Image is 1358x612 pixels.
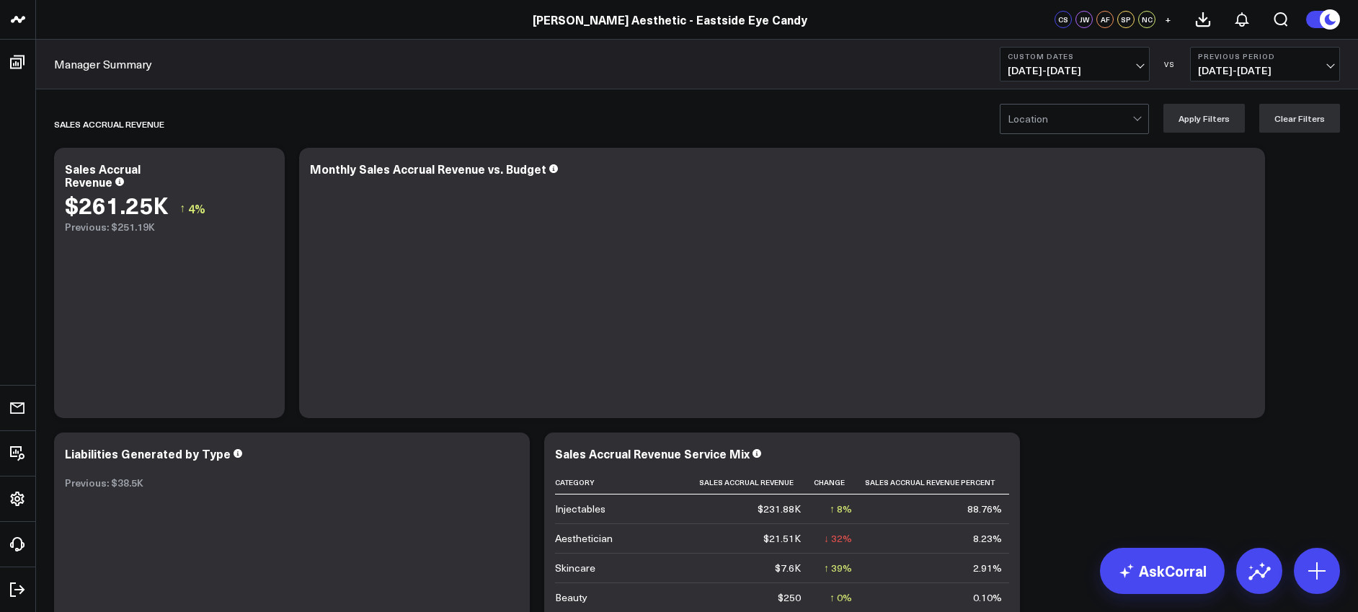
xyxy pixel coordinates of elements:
span: [DATE] - [DATE] [1198,65,1332,76]
div: Skincare [555,561,595,575]
div: $21.51K [763,531,801,546]
a: [PERSON_NAME] Aesthetic - Eastside Eye Candy [533,12,807,27]
div: 8.23% [973,531,1002,546]
b: Custom Dates [1008,52,1142,61]
div: AF [1096,11,1114,28]
div: $261.25K [65,192,169,218]
div: Sales Accrual Revenue [54,107,164,141]
div: Previous: $251.19K [65,221,274,233]
div: ↑ 8% [830,502,852,516]
span: 4% [188,200,205,216]
div: Aesthetician [555,531,613,546]
div: 2.91% [973,561,1002,575]
div: VS [1157,60,1183,68]
span: + [1165,14,1171,25]
div: Previous: $38.5K [65,477,519,489]
th: Category [555,471,699,495]
th: Change [814,471,865,495]
button: + [1159,11,1176,28]
button: Clear Filters [1259,104,1340,133]
div: CS [1055,11,1072,28]
div: ↓ 32% [824,531,852,546]
button: Apply Filters [1163,104,1245,133]
div: SP [1117,11,1135,28]
div: $7.6K [775,561,801,575]
th: Sales Accrual Revenue Percent [865,471,1015,495]
div: Liabilities Generated by Type [65,445,231,461]
div: JW [1075,11,1093,28]
div: ↑ 39% [824,561,852,575]
div: Sales Accrual Revenue [65,161,141,190]
div: $250 [778,590,801,605]
div: Injectables [555,502,605,516]
a: AskCorral [1100,548,1225,594]
div: 0.10% [973,590,1002,605]
div: ↑ 0% [830,590,852,605]
b: Previous Period [1198,52,1332,61]
span: [DATE] - [DATE] [1008,65,1142,76]
div: Beauty [555,590,587,605]
div: 88.76% [967,502,1002,516]
button: Custom Dates[DATE]-[DATE] [1000,47,1150,81]
div: Sales Accrual Revenue Service Mix [555,445,750,461]
div: Monthly Sales Accrual Revenue vs. Budget [310,161,546,177]
div: NC [1138,11,1155,28]
div: $231.88K [758,502,801,516]
th: Sales Accrual Revenue [699,471,814,495]
a: Manager Summary [54,56,152,72]
button: Previous Period[DATE]-[DATE] [1190,47,1340,81]
span: ↑ [179,199,185,218]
